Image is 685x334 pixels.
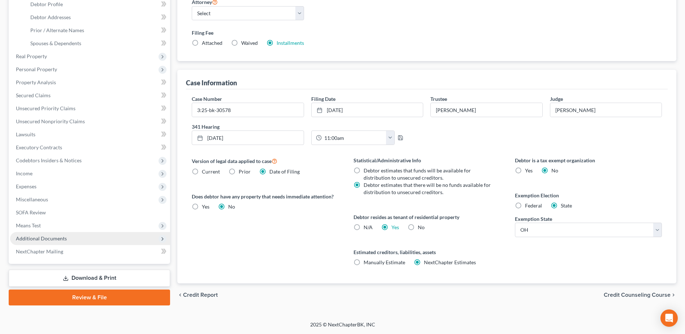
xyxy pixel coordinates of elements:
button: chevron_left Credit Report [177,292,218,298]
a: Prior / Alternate Names [25,24,170,37]
label: Debtor resides as tenant of residential property [354,213,500,221]
a: Property Analysis [10,76,170,89]
input: -- : -- [322,131,386,145]
span: Federal [525,202,542,209]
span: Codebtors Insiders & Notices [16,157,82,163]
span: Spouses & Dependents [30,40,81,46]
span: No [228,204,235,210]
a: Unsecured Nonpriority Claims [10,115,170,128]
span: Debtor Addresses [30,14,71,20]
label: Exemption Election [515,192,662,199]
span: Unsecured Priority Claims [16,105,75,111]
label: Debtor is a tax exempt organization [515,157,662,164]
span: Secured Claims [16,92,51,98]
span: Debtor estimates that there will be no funds available for distribution to unsecured creditors. [364,182,491,195]
div: Case Information [186,78,237,87]
span: Attached [202,40,222,46]
a: NextChapter Mailing [10,245,170,258]
div: 2025 © NextChapterBK, INC [137,321,549,334]
span: No [418,224,425,230]
input: -- [550,103,662,117]
span: Personal Property [16,66,57,72]
span: Expenses [16,183,36,189]
label: Filing Fee [192,29,662,37]
span: Lawsuits [16,131,35,137]
a: Spouses & Dependents [25,37,170,50]
span: Income [16,170,32,176]
span: Waived [241,40,258,46]
span: Manually Estimate [364,259,405,265]
label: 341 Hearing [188,123,427,130]
span: Means Test [16,222,41,228]
span: Executory Contracts [16,144,62,150]
a: [DATE] [312,103,423,117]
span: Credit Report [183,292,218,298]
input: Enter case number... [192,103,303,117]
span: SOFA Review [16,209,46,215]
a: Yes [391,224,399,230]
i: chevron_right [671,292,676,298]
a: Installments [277,40,304,46]
a: Review & File [9,290,170,305]
a: Download & Print [9,270,170,287]
span: Debtor estimates that funds will be available for distribution to unsecured creditors. [364,167,471,181]
a: SOFA Review [10,206,170,219]
button: Credit Counseling Course chevron_right [604,292,676,298]
span: Property Analysis [16,79,56,85]
span: Current [202,168,220,175]
span: N/A [364,224,373,230]
input: -- [431,103,542,117]
a: Secured Claims [10,89,170,102]
label: Statistical/Administrative Info [354,157,500,164]
i: chevron_left [177,292,183,298]
span: Date of Filing [269,168,300,175]
span: Yes [202,204,209,210]
span: NextChapter Mailing [16,248,63,254]
label: Exemption State [515,215,552,223]
label: Case Number [192,95,222,103]
span: NextChapter Estimates [424,259,476,265]
label: Version of legal data applied to case [192,157,339,165]
a: Executory Contracts [10,141,170,154]
label: Trustee [430,95,447,103]
label: Judge [550,95,563,103]
label: Filing Date [311,95,335,103]
span: Additional Documents [16,235,67,241]
span: Miscellaneous [16,196,48,202]
span: Debtor Profile [30,1,63,7]
span: Unsecured Nonpriority Claims [16,118,85,124]
div: Open Intercom Messenger [660,309,678,327]
span: Yes [525,167,533,174]
span: Credit Counseling Course [604,292,671,298]
a: Unsecured Priority Claims [10,102,170,115]
span: Real Property [16,53,47,59]
span: Prior [239,168,251,175]
span: No [551,167,558,174]
label: Does debtor have any property that needs immediate attention? [192,193,339,200]
a: Debtor Addresses [25,11,170,24]
label: Estimated creditors, liabilities, assets [354,248,500,256]
span: Prior / Alternate Names [30,27,84,33]
a: [DATE] [192,131,303,145]
a: Lawsuits [10,128,170,141]
span: State [561,202,572,209]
